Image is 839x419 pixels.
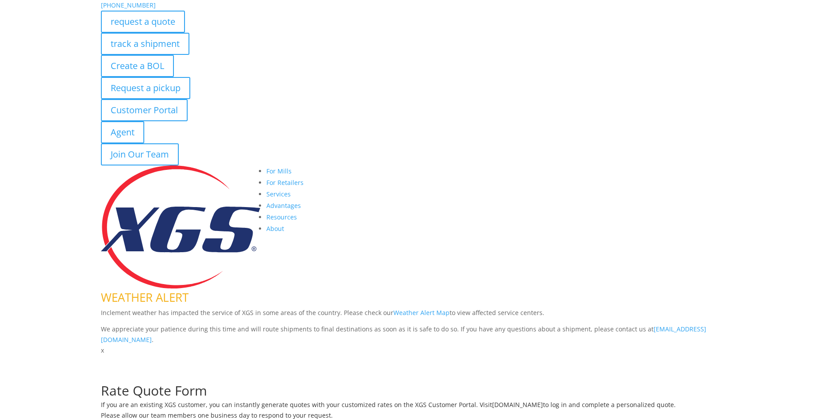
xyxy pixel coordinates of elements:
[266,224,284,233] a: About
[101,373,738,384] p: Complete the form below for a customized quote based on your shipping needs.
[101,324,738,345] p: We appreciate your patience during this time and will route shipments to final destinations as so...
[266,201,301,210] a: Advantages
[101,33,189,55] a: track a shipment
[101,308,738,324] p: Inclement weather has impacted the service of XGS in some areas of the country. Please check our ...
[101,11,185,33] a: request a quote
[543,400,676,409] span: to log in and complete a personalized quote.
[101,77,190,99] a: Request a pickup
[101,143,179,165] a: Join Our Team
[101,1,156,9] a: [PHONE_NUMBER]
[101,121,144,143] a: Agent
[492,400,543,409] a: [DOMAIN_NAME]
[101,400,492,409] span: If you are an existing XGS customer, you can instantly generate quotes with your customized rates...
[266,167,292,175] a: For Mills
[393,308,450,317] a: Weather Alert Map
[101,99,188,121] a: Customer Portal
[266,190,291,198] a: Services
[101,345,738,356] p: x
[101,55,174,77] a: Create a BOL
[101,289,189,305] span: WEATHER ALERT
[101,356,738,373] h1: Request a Quote
[266,178,304,187] a: For Retailers
[101,384,738,402] h1: Rate Quote Form
[266,213,297,221] a: Resources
